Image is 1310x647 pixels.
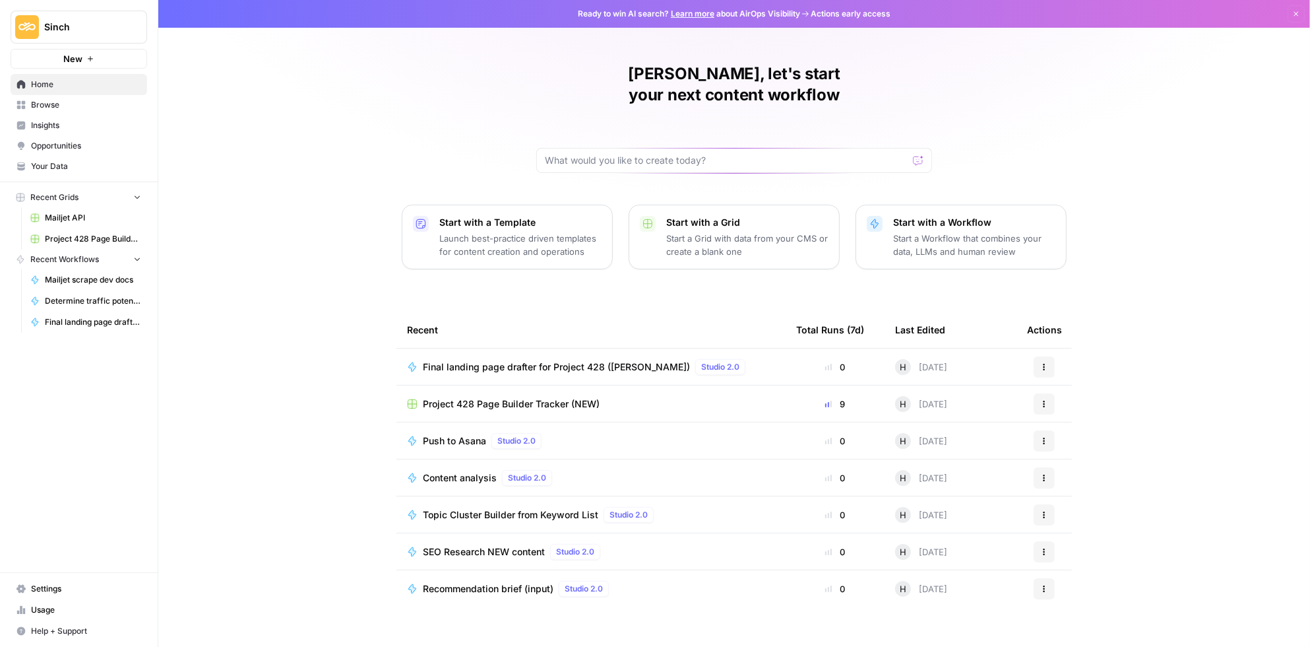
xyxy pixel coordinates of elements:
[796,397,874,411] div: 9
[666,232,828,258] p: Start a Grid with data from your CMS or create a blank one
[30,254,99,265] span: Recent Workflows
[31,625,141,637] span: Help + Support
[895,507,947,523] div: [DATE]
[31,160,141,172] span: Your Data
[402,205,613,269] button: Start with a TemplateLaunch best-practice driven templates for content creation and operations
[629,205,840,269] button: Start with a GridStart a Grid with data from your CMS or create a blank one
[11,578,147,599] a: Settings
[45,274,141,286] span: Mailjet scrape dev docs
[423,508,598,522] span: Topic Cluster Builder from Keyword List
[895,470,947,486] div: [DATE]
[45,316,141,328] span: Final landing page drafter for Project 428 ([PERSON_NAME])
[24,228,147,250] a: Project 428 Page Builder Tracker (NEW)
[407,359,775,375] a: Final landing page drafter for Project 428 ([PERSON_NAME])Studio 2.0
[811,8,890,20] span: Actions early access
[31,79,141,90] span: Home
[30,191,78,203] span: Recent Grids
[900,471,906,485] span: H
[545,154,908,167] input: What would you like to create today?
[31,119,141,131] span: Insights
[407,507,775,523] a: Topic Cluster Builder from Keyword ListStudio 2.0
[407,544,775,560] a: SEO Research NEW contentStudio 2.0
[895,359,947,375] div: [DATE]
[31,140,141,152] span: Opportunities
[796,545,874,559] div: 0
[423,582,553,596] span: Recommendation brief (input)
[24,207,147,228] a: Mailjet API
[31,99,141,111] span: Browse
[11,250,147,269] button: Recent Workflows
[423,360,690,374] span: Final landing page drafter for Project 428 ([PERSON_NAME])
[900,545,906,559] span: H
[11,187,147,207] button: Recent Grids
[11,621,147,642] button: Help + Support
[45,233,141,245] span: Project 428 Page Builder Tracker (NEW)
[15,15,39,39] img: Sinch Logo
[407,312,775,348] div: Recent
[11,599,147,621] a: Usage
[45,295,141,307] span: Determine traffic potential for a keyword
[900,508,906,522] span: H
[11,94,147,116] a: Browse
[893,216,1055,229] p: Start with a Workflow
[900,434,906,448] span: H
[895,581,947,597] div: [DATE]
[31,583,141,595] span: Settings
[407,433,775,449] a: Push to AsanaStudio 2.0
[439,216,602,229] p: Start with a Template
[11,135,147,156] a: Opportunities
[893,232,1055,258] p: Start a Workflow that combines your data, LLMs and human review
[31,604,141,616] span: Usage
[796,360,874,374] div: 0
[701,361,739,373] span: Studio 2.0
[407,397,775,411] a: Project 428 Page Builder Tracker (NEW)
[11,156,147,177] a: Your Data
[671,9,714,18] a: Learn more
[11,11,147,44] button: Workspace: Sinch
[796,508,874,522] div: 0
[556,546,594,558] span: Studio 2.0
[423,545,545,559] span: SEO Research NEW content
[497,435,536,447] span: Studio 2.0
[11,74,147,95] a: Home
[423,434,486,448] span: Push to Asana
[11,115,147,136] a: Insights
[895,396,947,412] div: [DATE]
[565,583,603,595] span: Studio 2.0
[11,49,147,69] button: New
[796,582,874,596] div: 0
[63,52,82,65] span: New
[895,433,947,449] div: [DATE]
[24,312,147,333] a: Final landing page drafter for Project 428 ([PERSON_NAME])
[856,205,1067,269] button: Start with a WorkflowStart a Workflow that combines your data, LLMs and human review
[407,581,775,597] a: Recommendation brief (input)Studio 2.0
[24,290,147,312] a: Determine traffic potential for a keyword
[578,8,800,20] span: Ready to win AI search? about AirOps Visibility
[439,232,602,258] p: Launch best-practice driven templates for content creation and operations
[895,544,947,560] div: [DATE]
[609,509,648,521] span: Studio 2.0
[508,472,546,484] span: Studio 2.0
[900,397,906,411] span: H
[895,312,945,348] div: Last Edited
[900,582,906,596] span: H
[44,20,124,34] span: Sinch
[423,471,497,485] span: Content analysis
[1027,312,1062,348] div: Actions
[666,216,828,229] p: Start with a Grid
[796,471,874,485] div: 0
[45,212,141,224] span: Mailjet API
[423,397,600,411] span: Project 428 Page Builder Tracker (NEW)
[24,269,147,290] a: Mailjet scrape dev docs
[536,63,932,106] h1: [PERSON_NAME], let's start your next content workflow
[796,312,864,348] div: Total Runs (7d)
[900,360,906,374] span: H
[796,434,874,448] div: 0
[407,470,775,486] a: Content analysisStudio 2.0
